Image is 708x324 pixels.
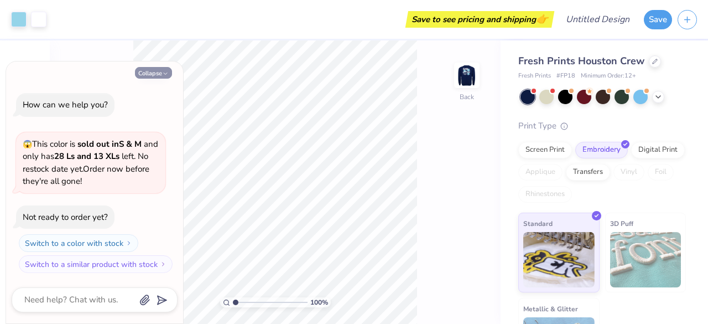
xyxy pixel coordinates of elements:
[23,212,108,223] div: Not ready to order yet?
[644,10,672,29] button: Save
[19,234,138,252] button: Switch to a color with stock
[581,71,636,81] span: Minimum Order: 12 +
[518,120,686,132] div: Print Type
[54,151,119,162] strong: 28 Ls and 13 XLs
[460,92,474,102] div: Back
[77,138,142,150] strong: sold out in S & M
[631,142,685,158] div: Digital Print
[536,12,548,25] span: 👉
[310,297,328,307] span: 100 %
[610,232,681,287] img: 3D Puff
[23,139,32,150] span: 😱
[23,99,108,110] div: How can we help you?
[19,255,173,273] button: Switch to a similar product with stock
[610,218,633,229] span: 3D Puff
[566,164,610,181] div: Transfers
[518,186,572,203] div: Rhinestones
[648,164,674,181] div: Foil
[518,164,563,181] div: Applique
[135,67,172,79] button: Collapse
[523,303,578,315] span: Metallic & Glitter
[518,71,551,81] span: Fresh Prints
[126,240,132,246] img: Switch to a color with stock
[575,142,628,158] div: Embroidery
[518,142,572,158] div: Screen Print
[518,54,644,68] span: Fresh Prints Houston Crew
[23,138,158,187] span: This color is and only has left . No restock date yet. Order now before they're all gone!
[523,232,595,287] img: Standard
[160,261,166,268] img: Switch to a similar product with stock
[613,164,644,181] div: Vinyl
[556,71,575,81] span: # FP18
[523,218,553,229] span: Standard
[456,64,478,86] img: Back
[557,8,638,30] input: Untitled Design
[408,11,551,28] div: Save to see pricing and shipping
